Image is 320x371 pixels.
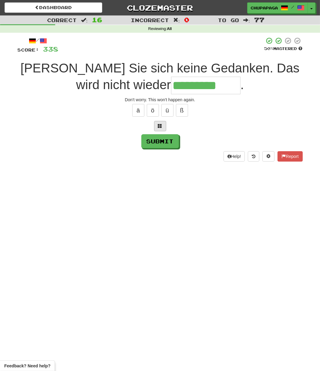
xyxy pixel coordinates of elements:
[291,5,294,9] span: /
[111,2,209,13] a: Clozemaster
[264,46,303,52] div: Mastered
[47,17,77,23] span: Correct
[224,151,245,162] button: Help!
[254,16,264,23] span: 77
[5,2,102,13] a: Dashboard
[81,18,88,23] span: :
[131,17,169,23] span: Incorrect
[218,17,239,23] span: To go
[141,134,179,148] button: Submit
[251,5,278,11] span: Chupapaga
[18,47,39,52] span: Score:
[167,27,172,31] strong: All
[176,104,188,117] button: ß
[92,16,102,23] span: 16
[278,151,302,162] button: Report
[21,61,300,92] span: [PERSON_NAME] Sie sich keine Gedanken. Das wird nicht wieder
[18,37,59,45] div: /
[248,151,259,162] button: Round history (alt+y)
[4,363,50,369] span: Open feedback widget
[184,16,189,23] span: 0
[161,104,173,117] button: ü
[241,78,244,92] span: .
[18,97,303,103] div: Don't worry. This won't happen again.
[247,2,308,13] a: Chupapaga /
[154,121,166,131] button: Switch sentence to multiple choice alt+p
[173,18,180,23] span: :
[43,45,59,53] span: 338
[147,104,159,117] button: ö
[264,46,274,51] span: 50 %
[132,104,144,117] button: ä
[243,18,250,23] span: :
